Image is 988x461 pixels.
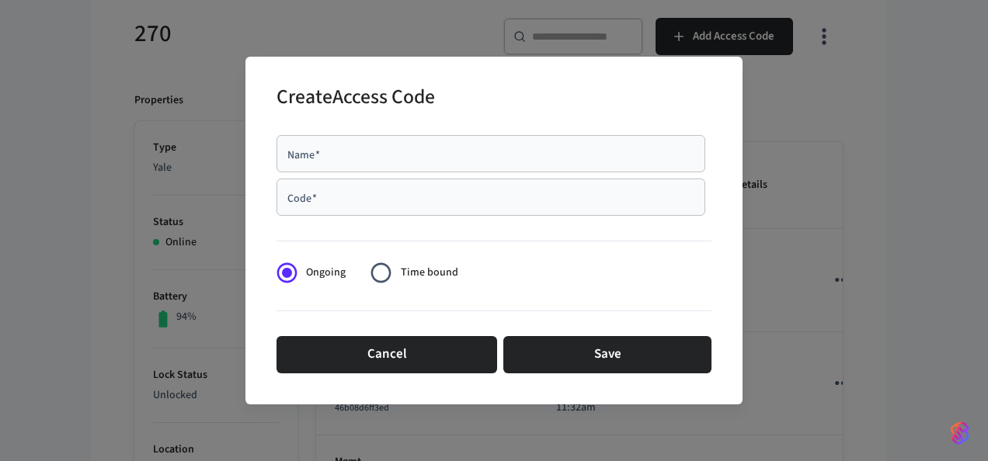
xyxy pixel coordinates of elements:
[951,421,969,445] img: SeamLogoGradient.69752ec5.svg
[503,336,711,373] button: Save
[277,336,497,373] button: Cancel
[401,265,458,281] span: Time bound
[277,75,435,123] h2: Create Access Code
[306,265,346,281] span: Ongoing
